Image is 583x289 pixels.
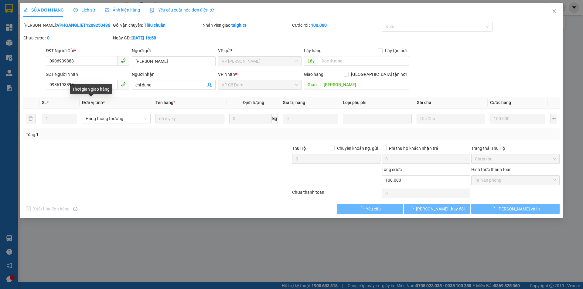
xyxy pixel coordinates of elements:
[57,23,110,28] b: VPHOANGLIET1209250486
[335,145,380,152] span: Chuyển khoản ng. gửi
[222,57,298,66] span: VP Hoàng Liệt
[414,97,488,109] th: Ghi chú
[26,131,225,138] div: Tổng: 1
[304,72,323,77] span: Giao hàng
[471,145,560,152] div: Trạng thái Thu Hộ
[292,22,380,29] div: Cước rồi :
[475,176,556,185] span: Tại văn phòng
[86,114,147,123] span: Hàng thông thường
[304,56,318,66] span: Lấy
[337,204,403,214] button: Yêu cầu
[417,114,485,123] input: Ghi Chú
[283,114,338,123] input: 0
[550,114,557,123] button: plus
[26,114,36,123] button: delete
[218,47,302,54] div: VP gửi
[132,71,215,78] div: Người nhận
[320,80,409,89] input: Dọc đường
[546,3,563,20] button: Close
[243,100,264,105] span: Định lượng
[113,22,201,29] div: Gói vận chuyển:
[340,97,414,109] th: Loại phụ phí
[73,8,95,12] span: Lịch sử
[552,9,557,14] span: close
[491,207,497,211] span: loading
[105,8,140,12] span: Ảnh kiện hàng
[155,100,175,105] span: Tên hàng
[144,23,165,28] b: Tiêu chuẩn
[121,58,126,63] span: phone
[292,146,306,151] span: Thu Hộ
[416,206,465,212] span: [PERSON_NAME] thay đổi
[47,35,49,40] b: 0
[218,72,235,77] span: VP Nhận
[283,100,305,105] span: Giá trị hàng
[31,206,72,212] span: Xuất hóa đơn hàng
[471,204,560,214] button: [PERSON_NAME] và In
[23,22,112,29] div: [PERSON_NAME]:
[105,8,109,12] span: picture
[132,47,215,54] div: Người gửi
[73,8,78,12] span: clock-circle
[318,56,409,66] input: Dọc đường
[23,8,28,12] span: edit
[490,100,511,105] span: Cước hàng
[203,22,291,29] div: Nhân viên giao:
[46,71,129,78] div: SĐT Người Nhận
[222,80,298,89] span: VP Cổ Đạm
[150,8,214,12] span: Yêu cầu xuất hóa đơn điện tử
[42,100,47,105] span: SL
[207,82,212,87] span: user-add
[349,71,409,78] span: [GEOGRAPHIC_DATA] tận nơi
[404,204,470,214] button: [PERSON_NAME] thay đổi
[359,207,366,211] span: loading
[73,207,77,211] span: info-circle
[46,47,129,54] div: SĐT Người Gửi
[471,167,512,172] label: Hình thức thanh toán
[82,100,105,105] span: Đơn vị tính
[497,206,540,212] span: [PERSON_NAME] và In
[387,145,441,152] span: Phí thu hộ khách nhận trả
[150,8,155,13] img: icon
[23,35,112,41] div: Chưa cước :
[272,114,278,123] span: kg
[304,80,320,89] span: Giao
[304,48,322,53] span: Lấy hàng
[291,189,381,200] div: Chưa thanh toán
[311,23,327,28] b: 100.000
[113,35,201,41] div: Ngày GD:
[23,8,64,12] span: SỬA ĐƠN HÀNG
[155,114,224,123] input: VD: Bàn, Ghế
[409,207,416,211] span: loading
[490,114,545,123] input: 0
[382,167,402,172] span: Tổng cước
[383,47,409,54] span: Lấy tận nơi
[366,206,381,212] span: Yêu cầu
[131,35,156,40] b: [DATE] 16:58
[121,82,126,87] span: phone
[475,154,556,163] span: Chưa thu
[70,84,112,94] div: Thời gian giao hàng
[231,23,246,28] b: taigh.ct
